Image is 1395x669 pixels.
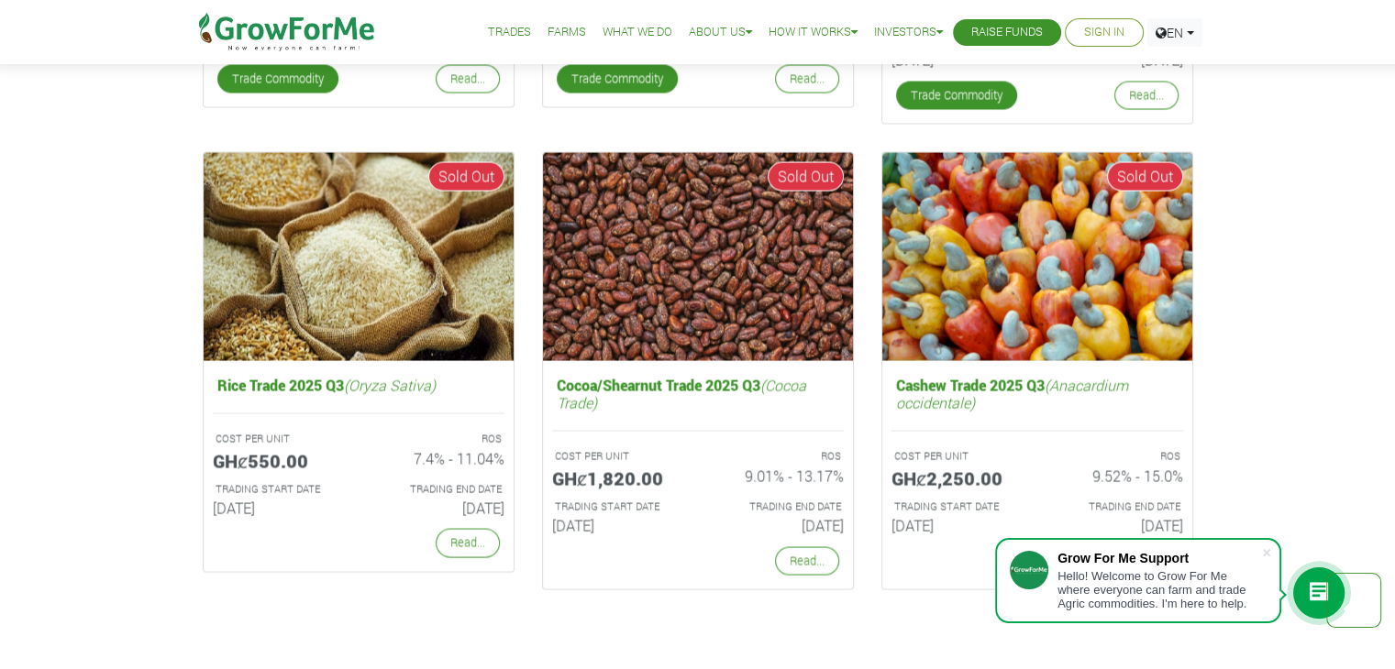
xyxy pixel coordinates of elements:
[436,64,500,93] a: Read...
[971,23,1043,42] a: Raise Funds
[1057,569,1261,610] div: Hello! Welcome to Grow For Me where everyone can farm and trade Agric commodities. I'm here to help.
[1114,81,1179,109] a: Read...
[874,23,943,42] a: Investors
[689,23,752,42] a: About Us
[891,50,1024,68] h6: [DATE]
[712,516,844,533] h6: [DATE]
[1057,551,1261,565] div: Grow For Me Support
[552,516,684,533] h6: [DATE]
[375,431,502,446] p: ROS
[204,152,514,360] img: growforme image
[896,81,1017,109] a: Trade Commodity
[891,371,1183,415] h5: Cashew Trade 2025 Q3
[213,371,504,398] h5: Rice Trade 2025 Q3
[714,499,841,514] p: Estimated Trading End Date
[375,481,502,497] p: Estimated Trading End Date
[555,448,681,464] p: COST PER UNIT
[557,375,806,411] i: (Cocoa Trade)
[436,528,500,556] a: Read...
[712,466,844,484] h6: 9.01% - 13.17%
[894,448,1021,464] p: COST PER UNIT
[603,23,672,42] a: What We Do
[1147,18,1202,47] a: EN
[1054,499,1180,514] p: Estimated Trading End Date
[216,431,342,446] p: COST PER UNIT
[552,466,684,488] h5: GHȼ1,820.00
[1084,23,1124,42] a: Sign In
[428,161,504,191] span: Sold Out
[372,449,504,466] h6: 7.4% - 11.04%
[1054,448,1180,464] p: ROS
[891,516,1024,533] h6: [DATE]
[775,64,839,93] a: Read...
[769,23,858,42] a: How it Works
[1107,161,1183,191] span: Sold Out
[894,499,1021,514] p: Estimated Trading Start Date
[768,161,844,191] span: Sold Out
[217,64,338,93] a: Trade Commodity
[557,64,678,93] a: Trade Commodity
[372,499,504,516] h6: [DATE]
[896,375,1128,411] i: (Anacardium occidentale)
[216,481,342,497] p: Estimated Trading Start Date
[714,448,841,464] p: ROS
[552,371,844,415] h5: Cocoa/Shearnut Trade 2025 Q3
[882,152,1192,360] img: growforme image
[488,23,531,42] a: Trades
[891,466,1024,488] h5: GHȼ2,250.00
[344,375,436,394] i: (Oryza Sativa)
[213,449,345,471] h5: GHȼ550.00
[775,546,839,575] a: Read...
[1051,516,1183,533] h6: [DATE]
[548,23,586,42] a: Farms
[1051,466,1183,484] h6: 9.52% - 15.0%
[543,152,853,360] img: growforme image
[213,499,345,516] h6: [DATE]
[555,499,681,514] p: Estimated Trading Start Date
